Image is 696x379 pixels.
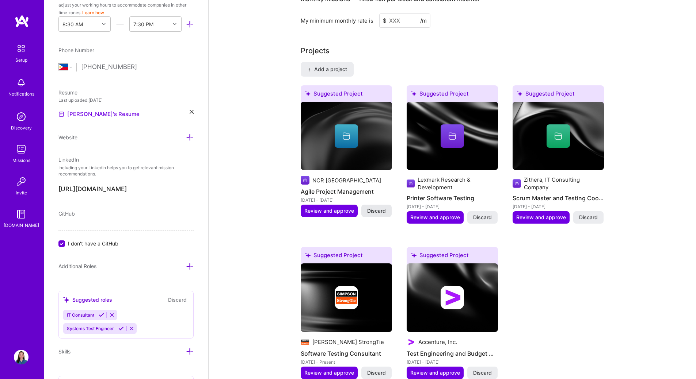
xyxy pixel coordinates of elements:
[14,350,28,364] img: User Avatar
[516,214,566,221] span: Review and approve
[301,17,373,24] div: My minimum monthly rate is
[407,349,498,358] h4: Test Engineering and Budget Management
[8,90,34,98] div: Notifications
[67,312,94,318] span: IT Consultant
[513,102,604,170] img: cover
[301,263,392,332] img: cover
[379,13,430,28] input: XXX
[11,124,32,132] div: Discovery
[367,207,386,214] span: Discard
[305,252,311,258] i: icon SuggestedTeams
[407,179,415,188] img: Company logo
[67,326,114,331] span: Systems Test Engineer
[307,68,311,72] i: icon PlusBlack
[407,367,464,379] button: Review and approve
[410,369,460,376] span: Review and approve
[12,350,30,364] a: User Avatar
[579,214,598,221] span: Discard
[407,85,498,105] div: Suggested Project
[118,326,124,331] i: Accept
[63,296,112,303] div: Suggested roles
[420,17,427,24] span: /m
[407,247,498,266] div: Suggested Project
[307,66,347,73] span: Add a project
[58,156,79,163] span: LinkedIn
[301,338,309,347] img: Company logo
[467,367,498,379] button: Discard
[301,102,392,170] img: cover
[467,211,498,224] button: Discard
[58,47,94,53] span: Phone Number
[407,211,464,224] button: Review and approve
[524,176,604,191] div: Zithera, IT Consulting Company
[129,326,134,331] i: Reject
[312,338,384,346] div: [PERSON_NAME] StrongTie
[407,102,498,170] img: cover
[68,240,118,247] span: I don't have a GitHub
[407,203,498,210] div: [DATE] - [DATE]
[301,62,354,77] button: Add a project
[473,369,492,376] span: Discard
[14,41,29,56] img: setup
[58,165,194,177] p: Including your LinkedIn helps you to get relevant mission recommendations.
[102,22,106,26] i: icon Chevron
[418,338,457,346] div: Accenture, Inc.
[573,211,604,224] button: Discard
[513,211,570,224] button: Review and approve
[62,20,83,28] div: 8:30 AM
[361,367,392,379] button: Discard
[305,91,311,96] i: icon SuggestedTeams
[63,297,69,303] i: icon SuggestedTeams
[14,207,28,221] img: guide book
[513,203,604,210] div: [DATE] - [DATE]
[367,369,386,376] span: Discard
[407,193,498,203] h4: Printer Software Testing
[411,91,417,96] i: icon SuggestedTeams
[473,214,492,221] span: Discard
[301,85,392,105] div: Suggested Project
[133,20,153,28] div: 7:30 PM
[301,367,358,379] button: Review and approve
[58,263,96,269] span: Additional Roles
[14,109,28,124] img: discovery
[418,176,498,191] div: Lexmark Research & Development
[109,312,115,318] i: Reject
[58,134,77,140] span: Website
[411,252,417,258] i: icon SuggestedTeams
[517,91,522,96] i: icon SuggestedTeams
[301,358,392,366] div: [DATE] - Present
[116,20,124,28] i: icon HorizontalInLineDivider
[4,221,39,229] div: [DOMAIN_NAME]
[58,110,140,119] a: [PERSON_NAME]'s Resume
[82,9,104,16] button: Learn how
[81,57,194,78] input: +1 (000) 000-0000
[407,338,415,347] img: Company logo
[513,193,604,203] h4: Scrum Master and Testing Coordination
[407,358,498,366] div: [DATE] - [DATE]
[12,156,30,164] div: Missions
[513,179,521,188] img: Company logo
[173,22,176,26] i: icon Chevron
[304,207,354,214] span: Review and approve
[58,348,71,355] span: Skills
[301,349,392,358] h4: Software Testing Consultant
[58,111,64,117] img: Resume
[410,214,460,221] span: Review and approve
[407,263,498,332] img: cover
[190,110,194,114] i: icon Close
[383,17,387,24] span: $
[14,174,28,189] img: Invite
[301,247,392,266] div: Suggested Project
[312,177,381,184] div: NCR [GEOGRAPHIC_DATA]
[58,89,77,96] span: Resume
[301,196,392,204] div: [DATE] - [DATE]
[301,205,358,217] button: Review and approve
[16,189,27,197] div: Invite
[513,85,604,105] div: Suggested Project
[58,96,194,104] div: Last uploaded: [DATE]
[301,187,392,196] h4: Agile Project Management
[58,210,75,217] span: GitHub
[301,176,309,185] img: Company logo
[166,295,189,304] button: Discard
[15,15,29,28] img: logo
